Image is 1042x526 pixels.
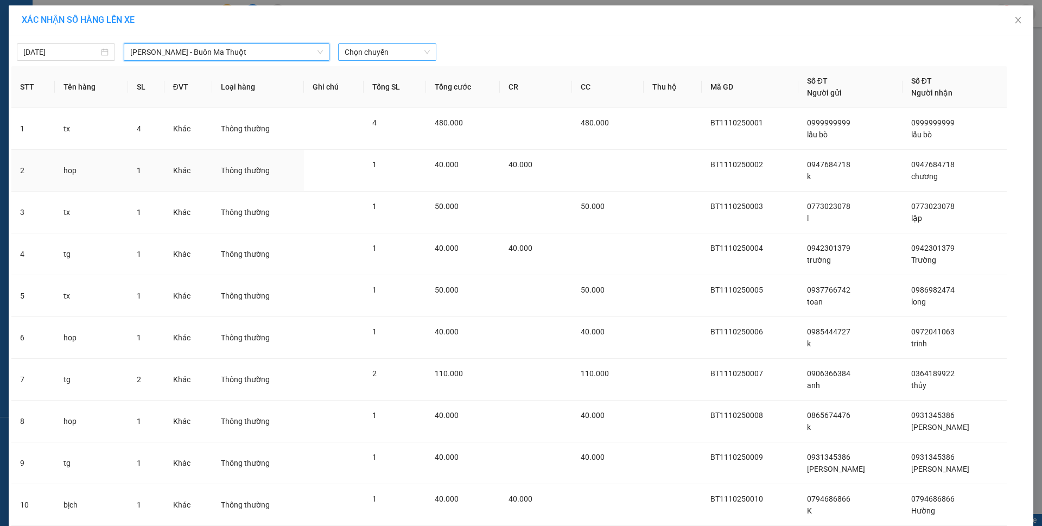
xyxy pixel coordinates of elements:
span: lẩu bò [807,130,828,139]
span: [PERSON_NAME] [807,465,865,473]
td: Thông thường [212,317,303,359]
span: 40.000 [509,244,532,252]
td: tx [55,275,128,317]
span: chương [911,172,938,181]
span: 0773023078 [911,202,955,211]
span: 0794686866 [807,495,850,503]
span: 40.000 [435,327,459,336]
span: 1 [372,453,377,461]
span: BT1110250003 [710,202,763,211]
th: STT [11,66,55,108]
span: 0999999999 [911,118,955,127]
span: 1 [137,291,141,300]
span: 50.000 [435,202,459,211]
span: trinh [911,339,927,348]
span: 1 [372,286,377,294]
span: 1 [137,208,141,217]
span: 0906366384 [807,369,850,378]
span: close [1014,16,1022,24]
span: 0937766742 [807,286,850,294]
span: 1 [372,495,377,503]
span: 1 [137,250,141,258]
th: Loại hàng [212,66,303,108]
td: Khác [164,108,212,150]
th: ĐVT [164,66,212,108]
td: 6 [11,317,55,359]
span: trường [807,256,831,264]
span: 50.000 [581,286,605,294]
td: hop [55,401,128,442]
span: 0986982474 [911,286,955,294]
span: Số ĐT [911,77,932,85]
span: k [807,172,811,181]
td: 9 [11,442,55,484]
td: Khác [164,442,212,484]
td: tx [55,108,128,150]
th: Tên hàng [55,66,128,108]
span: BT1110250002 [710,160,763,169]
th: Tổng SL [364,66,426,108]
span: 0794686866 [911,495,955,503]
span: Số ĐT [807,77,828,85]
span: 1 [372,202,377,211]
span: 0364189922 [911,369,955,378]
span: down [317,49,323,55]
span: BT1110250010 [710,495,763,503]
td: Thông thường [212,484,303,526]
span: 1 [137,166,141,175]
td: 5 [11,275,55,317]
span: 40.000 [435,495,459,503]
span: 40.000 [509,160,532,169]
span: 0999999999 [807,118,850,127]
td: Khác [164,150,212,192]
td: Thông thường [212,359,303,401]
span: XÁC NHẬN SỐ HÀNG LÊN XE [22,15,135,25]
td: Khác [164,359,212,401]
span: Người nhận [911,88,952,97]
span: 40.000 [509,495,532,503]
span: 40.000 [435,244,459,252]
span: Trường [911,256,936,264]
span: 1 [137,333,141,342]
td: hop [55,317,128,359]
td: Thông thường [212,401,303,442]
td: Khác [164,484,212,526]
span: 1 [372,244,377,252]
span: 40.000 [581,327,605,336]
span: 0773023078 [807,202,850,211]
td: 2 [11,150,55,192]
td: 8 [11,401,55,442]
span: anh [807,381,820,390]
span: 4 [372,118,377,127]
span: 0985444727 [807,327,850,336]
span: 0942301379 [807,244,850,252]
td: tg [55,359,128,401]
span: BT1110250006 [710,327,763,336]
span: 0931345386 [807,453,850,461]
span: 110.000 [581,369,609,378]
td: Thông thường [212,192,303,233]
span: 1 [372,327,377,336]
td: Khác [164,401,212,442]
th: Tổng cước [426,66,500,108]
td: 3 [11,192,55,233]
span: BT1110250008 [710,411,763,420]
span: Người gửi [807,88,842,97]
span: 50.000 [581,202,605,211]
td: 7 [11,359,55,401]
span: lẩu bò [911,130,932,139]
span: Hồ Chí Minh - Buôn Ma Thuột [130,44,323,60]
td: Thông thường [212,150,303,192]
span: k [807,423,811,432]
span: K [807,506,812,515]
th: Ghi chú [304,66,364,108]
td: tx [55,192,128,233]
span: 0931345386 [911,453,955,461]
span: k [807,339,811,348]
button: Close [1003,5,1033,36]
span: 1 [372,160,377,169]
td: Thông thường [212,108,303,150]
td: Thông thường [212,233,303,275]
span: 4 [137,124,141,133]
span: lập [911,214,922,223]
